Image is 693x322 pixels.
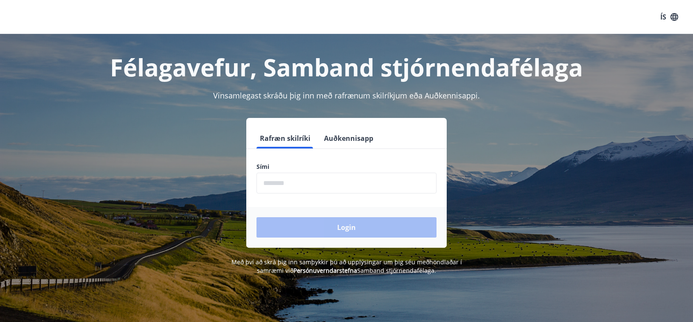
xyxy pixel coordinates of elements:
[656,9,683,25] button: ÍS
[321,128,377,148] button: Auðkennisapp
[51,51,642,83] h1: Félagavefur, Samband stjórnendafélaga
[256,128,314,148] button: Rafræn skilríki
[256,162,437,171] label: Sími
[293,266,357,274] a: Persónuverndarstefna
[231,258,462,274] span: Með því að skrá þig inn samþykkir þú að upplýsingar um þig séu meðhöndlaðar í samræmi við Samband...
[213,90,480,101] span: Vinsamlegast skráðu þig inn með rafrænum skilríkjum eða Auðkennisappi.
